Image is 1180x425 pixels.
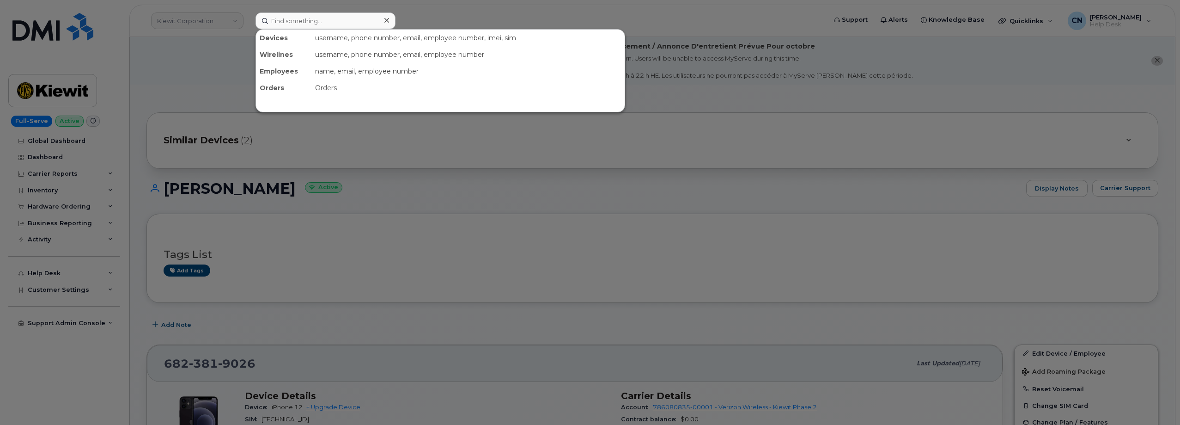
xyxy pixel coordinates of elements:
[311,63,625,80] div: name, email, employee number
[256,46,311,63] div: Wirelines
[256,63,311,80] div: Employees
[311,80,625,96] div: Orders
[311,30,625,46] div: username, phone number, email, employee number, imei, sim
[311,46,625,63] div: username, phone number, email, employee number
[256,30,311,46] div: Devices
[1140,385,1173,418] iframe: Messenger Launcher
[256,80,311,96] div: Orders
